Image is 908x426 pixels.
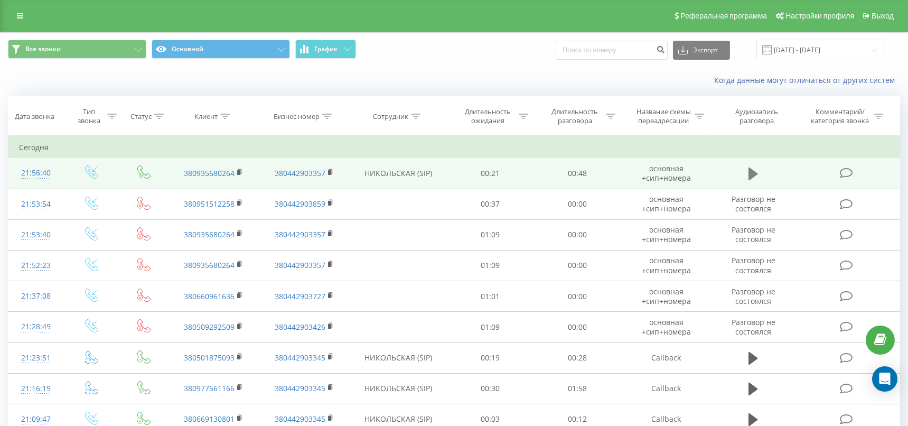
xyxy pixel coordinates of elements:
[447,281,534,312] td: 01:01
[621,373,712,404] td: Callback
[556,41,668,60] input: Поиск по номеру
[19,317,53,337] div: 21:28:49
[19,225,53,245] div: 21:53:40
[275,260,325,270] a: 380442903357
[184,229,235,239] a: 380935680264
[621,312,712,342] td: основная +сип+номера
[25,45,61,53] span: Все звонки
[19,255,53,276] div: 21:52:23
[184,322,235,332] a: 380509292509
[19,163,53,183] div: 21:56:40
[673,41,730,60] button: Экспорт
[295,40,356,59] button: График
[447,250,534,281] td: 01:09
[184,260,235,270] a: 380935680264
[184,291,235,301] a: 380660961636
[621,189,712,219] td: основная +сип+номера
[447,342,534,373] td: 00:19
[274,112,320,121] div: Бизнес номер
[534,281,621,312] td: 00:00
[275,291,325,301] a: 380442903727
[732,286,775,306] span: Разговор не состоялся
[8,40,146,59] button: Все звонки
[19,348,53,368] div: 21:23:51
[275,353,325,363] a: 380442903345
[349,373,447,404] td: НИКОЛЬСКАЯ (SIP)
[315,45,338,53] span: График
[534,219,621,250] td: 00:00
[534,189,621,219] td: 00:00
[73,107,105,125] div: Тип звонка
[732,255,775,275] span: Разговор не состоялся
[19,194,53,215] div: 21:53:54
[275,322,325,332] a: 380442903426
[460,107,516,125] div: Длительность ожидания
[184,414,235,424] a: 380669130801
[547,107,603,125] div: Длительность разговора
[872,366,897,392] div: Open Intercom Messenger
[621,281,712,312] td: основная +сип+номера
[723,107,791,125] div: Аудиозапись разговора
[534,342,621,373] td: 00:28
[194,112,218,121] div: Клиент
[621,250,712,281] td: основная +сип+номера
[349,158,447,189] td: НИКОЛЬСКАЯ (SIP)
[15,112,54,121] div: Дата звонка
[447,373,534,404] td: 00:30
[621,219,712,250] td: основная +сип+номера
[275,383,325,393] a: 380442903345
[19,286,53,307] div: 21:37:08
[447,158,534,189] td: 00:21
[621,342,712,373] td: Callback
[152,40,290,59] button: Основной
[184,353,235,363] a: 380501875093
[8,137,900,158] td: Сегодня
[534,158,621,189] td: 00:48
[349,342,447,373] td: НИКОЛЬСКАЯ (SIP)
[621,158,712,189] td: основная +сип+номера
[19,378,53,399] div: 21:16:19
[785,12,854,20] span: Настройки профиля
[130,112,152,121] div: Статус
[447,219,534,250] td: 01:09
[732,225,775,244] span: Разговор не состоялся
[275,414,325,424] a: 380442903345
[680,12,767,20] span: Реферальная программа
[184,199,235,209] a: 380951512258
[714,75,900,85] a: Когда данные могут отличаться от других систем
[534,312,621,342] td: 00:00
[275,168,325,178] a: 380442903357
[373,112,408,121] div: Сотрудник
[275,199,325,209] a: 380442903859
[534,373,621,404] td: 01:58
[447,189,534,219] td: 00:37
[809,107,871,125] div: Комментарий/категория звонка
[184,168,235,178] a: 380935680264
[635,107,692,125] div: Название схемы переадресации
[732,194,775,214] span: Разговор не состоялся
[872,12,894,20] span: Выход
[275,229,325,239] a: 380442903357
[184,383,235,393] a: 380977561166
[534,250,621,281] td: 00:00
[447,312,534,342] td: 01:09
[732,317,775,337] span: Разговор не состоялся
